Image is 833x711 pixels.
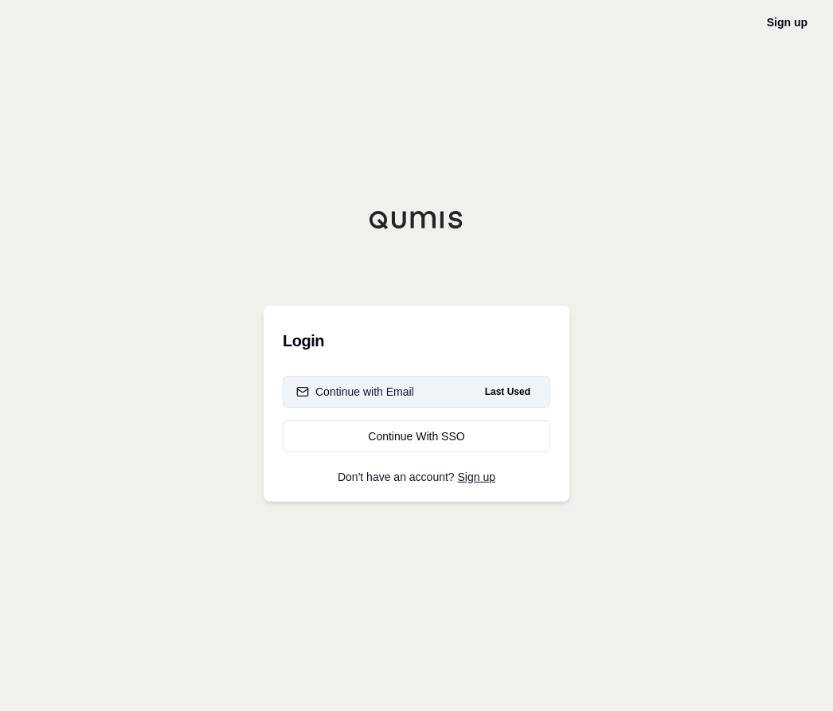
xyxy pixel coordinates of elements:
[296,384,414,400] div: Continue with Email
[767,16,808,29] a: Sign up
[369,210,464,229] img: Qumis
[283,420,550,452] a: Continue With SSO
[296,428,537,444] div: Continue With SSO
[283,325,550,357] h3: Login
[479,382,537,401] span: Last Used
[283,376,550,408] button: Continue with EmailLast Used
[458,471,495,483] a: Sign up
[283,471,550,482] p: Don't have an account?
